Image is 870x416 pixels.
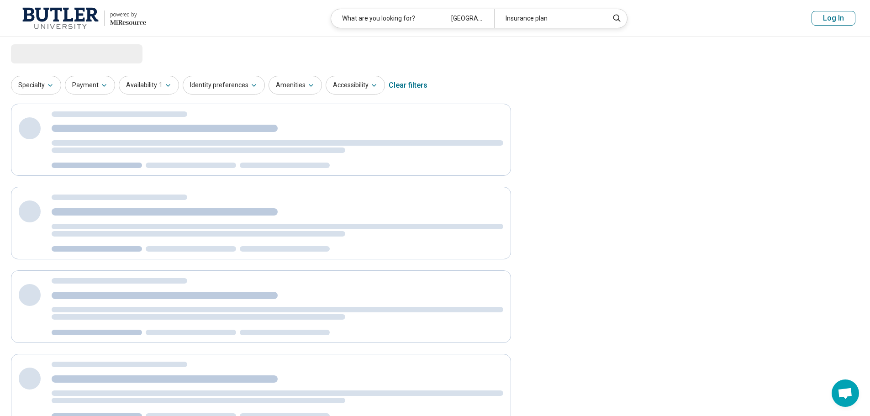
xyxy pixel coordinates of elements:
div: Clear filters [389,74,427,96]
div: powered by [110,11,146,19]
img: Butler University [22,7,99,29]
button: Specialty [11,76,61,95]
button: Accessibility [326,76,385,95]
div: Open chat [832,379,859,407]
div: Insurance plan [494,9,603,28]
a: Butler Universitypowered by [15,7,146,29]
span: 1 [159,80,163,90]
button: Log In [812,11,855,26]
div: What are you looking for? [331,9,440,28]
div: [GEOGRAPHIC_DATA], IN 46208 [440,9,494,28]
button: Identity preferences [183,76,265,95]
button: Availability1 [119,76,179,95]
span: Loading... [11,44,88,63]
button: Payment [65,76,115,95]
button: Amenities [269,76,322,95]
